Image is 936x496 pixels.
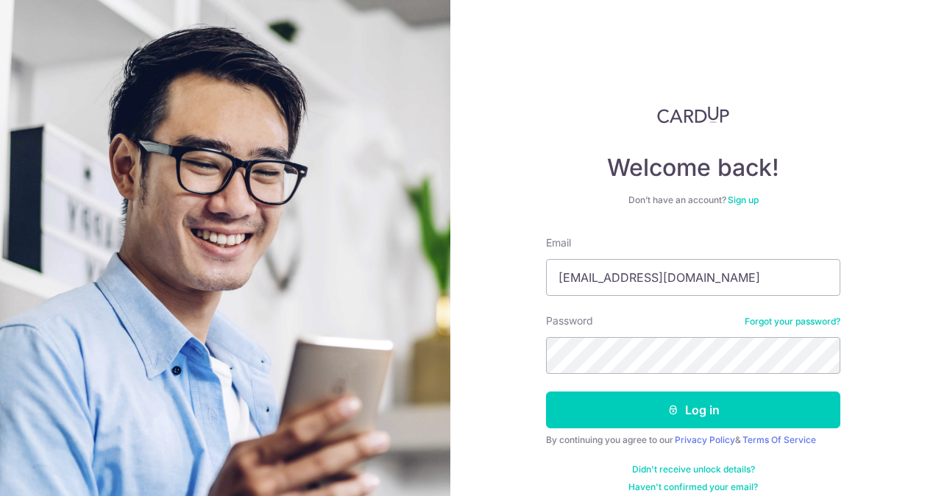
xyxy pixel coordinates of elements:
[628,481,758,493] a: Haven't confirmed your email?
[675,434,735,445] a: Privacy Policy
[546,434,840,446] div: By continuing you agree to our &
[745,316,840,327] a: Forgot your password?
[657,106,729,124] img: CardUp Logo
[632,464,755,475] a: Didn't receive unlock details?
[546,392,840,428] button: Log in
[546,235,571,250] label: Email
[546,194,840,206] div: Don’t have an account?
[728,194,759,205] a: Sign up
[546,153,840,183] h4: Welcome back!
[546,259,840,296] input: Enter your Email
[546,313,593,328] label: Password
[742,434,816,445] a: Terms Of Service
